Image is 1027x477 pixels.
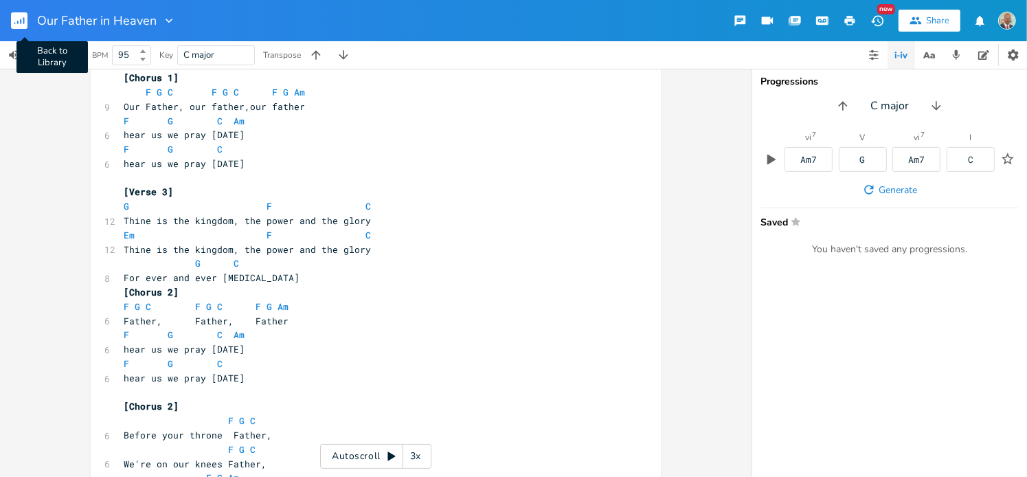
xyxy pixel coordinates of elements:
[124,71,179,84] span: [Chorus 1]
[195,257,201,269] span: G
[234,115,245,127] span: Am
[124,115,129,127] span: F
[217,115,223,127] span: C
[812,131,816,138] sup: 7
[206,300,212,313] span: G
[234,329,245,341] span: Am
[37,14,157,27] span: Our Father in Heaven
[146,86,151,98] span: F
[800,155,817,164] div: Am7
[860,133,866,142] div: V
[228,414,234,427] span: F
[157,86,162,98] span: G
[968,155,973,164] div: C
[168,357,173,370] span: G
[256,300,261,313] span: F
[239,414,245,427] span: G
[183,49,214,61] span: C major
[998,12,1016,30] img: NODJIBEYE CHERUBIN
[278,300,289,313] span: Am
[124,186,173,198] span: [Verse 3]
[223,86,228,98] span: G
[124,343,245,355] span: hear us we pray [DATE]
[124,372,245,384] span: hear us we pray [DATE]
[217,357,223,370] span: C
[228,443,234,456] span: F
[914,133,920,142] div: vi
[879,184,917,197] span: Generate
[124,400,179,412] span: [Chorus 2]
[124,271,300,284] span: For ever and ever [MEDICAL_DATA]
[124,429,272,441] span: Before your throne Father,
[860,155,866,164] div: G
[124,214,371,227] span: Thine is the kingdom, the power and the glory
[168,115,173,127] span: G
[760,77,1019,87] div: Progressions
[124,143,129,155] span: F
[365,229,371,241] span: C
[294,86,305,98] span: Am
[124,286,179,298] span: [Chorus 2]
[92,52,108,59] div: BPM
[320,444,431,469] div: Autoscroll
[403,444,428,469] div: 3x
[124,229,135,241] span: Em
[135,300,140,313] span: G
[921,131,925,138] sup: 7
[146,300,151,313] span: C
[124,300,129,313] span: F
[899,10,960,32] button: Share
[267,229,272,241] span: F
[970,133,972,142] div: I
[864,8,891,33] button: New
[267,200,272,212] span: F
[857,177,923,202] button: Generate
[124,129,245,141] span: hear us we pray [DATE]
[250,443,256,456] span: C
[124,100,305,113] span: Our Father, our father,our father
[159,51,173,59] div: Key
[760,217,1011,227] span: Saved
[272,86,278,98] span: F
[124,315,289,327] span: Father, Father, Father
[760,243,1019,256] div: You haven't saved any progressions.
[263,51,301,59] div: Transpose
[234,86,239,98] span: C
[877,4,895,14] div: New
[908,155,925,164] div: Am7
[168,86,173,98] span: C
[250,414,256,427] span: C
[124,243,371,256] span: Thine is the kingdom, the power and the glory
[212,86,217,98] span: F
[11,4,38,37] button: Back to Library
[365,200,371,212] span: C
[217,329,223,341] span: C
[168,143,173,155] span: G
[283,86,289,98] span: G
[217,143,223,155] span: C
[168,329,173,341] span: G
[124,458,267,470] span: We're on our knees Father,
[805,133,811,142] div: vi
[239,443,245,456] span: G
[195,300,201,313] span: F
[217,300,223,313] span: C
[870,98,909,114] span: C major
[234,257,239,269] span: C
[124,357,129,370] span: F
[926,14,949,27] div: Share
[124,329,129,341] span: F
[124,157,245,170] span: hear us we pray [DATE]
[267,300,272,313] span: G
[124,200,129,212] span: G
